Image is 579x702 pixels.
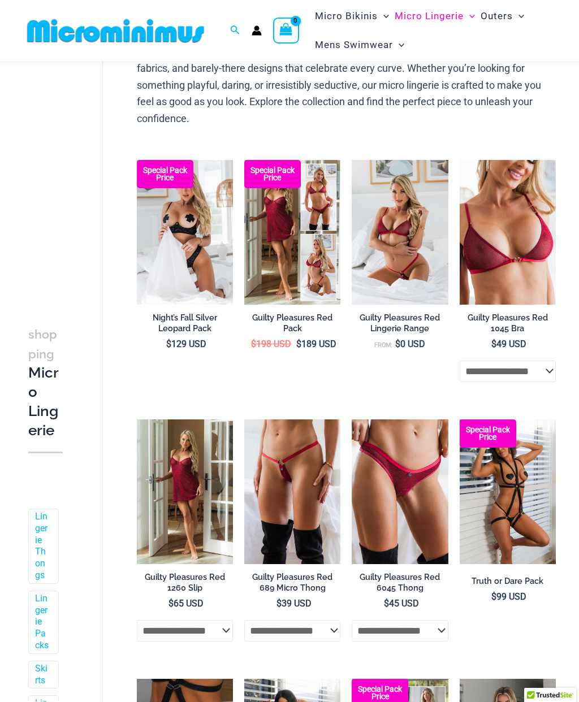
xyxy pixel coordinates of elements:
span: Micro Lingerie [395,2,464,31]
b: Special Pack Price [460,426,516,441]
a: Guilty Pleasures Red 6045 Thong [352,572,448,597]
h2: Guilty Pleasures Red Pack [244,313,340,333]
img: Guilty Pleasures Red 1045 Bra 689 Micro 05 [352,160,448,305]
span: Outers [481,2,513,31]
h2: Guilty Pleasures Red 689 Micro Thong [244,572,340,593]
a: Night’s Fall Silver Leopard Pack [137,313,233,338]
img: MM SHOP LOGO FLAT [23,18,209,44]
bdi: 198 USD [251,339,291,349]
span: Menu Toggle [513,2,524,31]
a: Guilty Pleasures Red 689 Micro Thong [244,572,340,597]
span: $ [384,598,389,609]
h2: Guilty Pleasures Red Lingerie Range [352,313,448,333]
a: Truth or Dare Black 1905 Bodysuit 611 Micro 07 Truth or Dare Black 1905 Bodysuit 611 Micro 06Trut... [460,419,556,564]
b: Special Pack Price [244,167,301,181]
a: Guilty Pleasures Red Pack [244,313,340,338]
span: $ [491,339,496,349]
h2: Truth or Dare Pack [460,576,556,587]
a: OutersMenu ToggleMenu Toggle [478,2,527,31]
img: Guilty Pleasures Red 1260 Slip 01 [137,419,233,564]
a: Guilty Pleasures Red 1045 Bra 01Guilty Pleasures Red 1045 Bra 02Guilty Pleasures Red 1045 Bra 02 [460,160,556,305]
a: Guilty Pleasures Red 6045 Thong 01Guilty Pleasures Red 6045 Thong 02Guilty Pleasures Red 6045 Tho... [352,419,448,564]
span: $ [276,598,282,609]
bdi: 45 USD [384,598,419,609]
img: Guilty Pleasures Red 1045 Bra 01 [460,160,556,305]
a: Truth or Dare Pack [460,576,556,591]
iframe: TrustedSite Certified [28,63,130,289]
a: Skirts [35,663,50,687]
b: Special Pack Price [137,167,193,181]
bdi: 129 USD [166,339,206,349]
bdi: 0 USD [395,339,425,349]
img: Nights Fall Silver Leopard 1036 Bra 6046 Thong 09v2 [137,160,233,305]
b: Special Pack Price [352,686,408,700]
span: $ [296,339,301,349]
h3: Micro Lingerie [28,324,63,440]
h2: Guilty Pleasures Red 6045 Thong [352,572,448,593]
img: Guilty Pleasures Red 6045 Thong 01 [352,419,448,564]
span: Menu Toggle [378,2,389,31]
span: $ [166,339,171,349]
a: Nights Fall Silver Leopard 1036 Bra 6046 Thong 09v2 Nights Fall Silver Leopard 1036 Bra 6046 Thon... [137,160,233,305]
a: Guilty Pleasures Red Lingerie Range [352,313,448,338]
bdi: 39 USD [276,598,312,609]
img: Truth or Dare Black 1905 Bodysuit 611 Micro 07 [460,419,556,564]
h2: Guilty Pleasures Red 1260 Slip [137,572,233,593]
a: Guilty Pleasures Red 1045 Bra 689 Micro 05Guilty Pleasures Red 1045 Bra 689 Micro 06Guilty Pleasu... [352,160,448,305]
bdi: 189 USD [296,339,336,349]
a: Search icon link [230,24,240,38]
a: Lingerie Thongs [35,511,50,582]
a: Guilty Pleasures Red 1045 Bra [460,313,556,338]
span: $ [251,339,256,349]
h2: Guilty Pleasures Red 1045 Bra [460,313,556,333]
span: $ [395,339,400,349]
a: Micro LingerieMenu ToggleMenu Toggle [392,2,478,31]
a: Lingerie Packs [35,593,50,652]
bdi: 49 USD [491,339,526,349]
span: $ [168,598,174,609]
span: Mens Swimwear [315,31,393,59]
p: Seduction meets confidence with Microminimus micro lingerie. Designed for those who embrace their... [137,26,556,127]
a: Account icon link [252,25,262,36]
span: shopping [28,327,57,361]
span: Micro Bikinis [315,2,378,31]
a: Guilty Pleasures Red 689 Micro 01Guilty Pleasures Red 689 Micro 02Guilty Pleasures Red 689 Micro 02 [244,419,340,564]
span: From: [374,341,392,349]
span: Menu Toggle [393,31,404,59]
bdi: 99 USD [491,591,526,602]
a: Guilty Pleasures Red 1260 Slip 01Guilty Pleasures Red 1260 Slip 02Guilty Pleasures Red 1260 Slip 02 [137,419,233,564]
span: $ [491,591,496,602]
a: View Shopping Cart, empty [273,18,299,44]
a: Guilty Pleasures Red Collection Pack F Guilty Pleasures Red Collection Pack BGuilty Pleasures Red... [244,160,340,305]
bdi: 65 USD [168,598,204,609]
img: Guilty Pleasures Red 689 Micro 01 [244,419,340,564]
img: Guilty Pleasures Red Collection Pack F [244,160,340,305]
a: Mens SwimwearMenu ToggleMenu Toggle [312,31,407,59]
span: Menu Toggle [464,2,475,31]
a: Micro BikinisMenu ToggleMenu Toggle [312,2,392,31]
a: Guilty Pleasures Red 1260 Slip [137,572,233,597]
h2: Night’s Fall Silver Leopard Pack [137,313,233,333]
